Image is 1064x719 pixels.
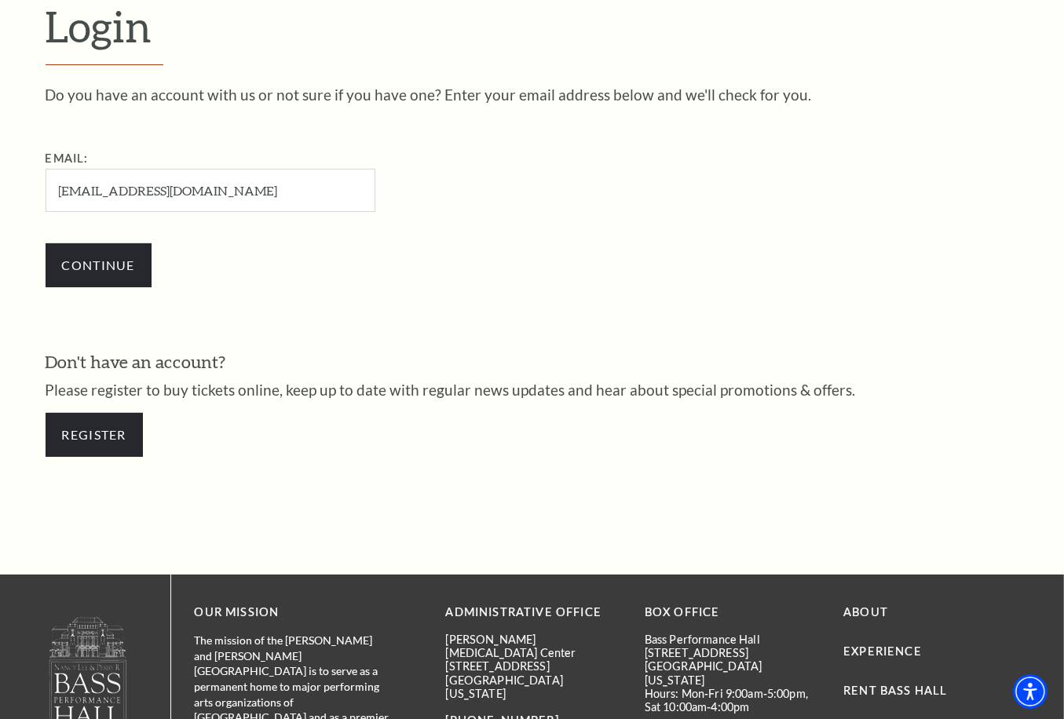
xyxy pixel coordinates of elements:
[645,659,820,687] p: [GEOGRAPHIC_DATA][US_STATE]
[645,687,820,714] p: Hours: Mon-Fri 9:00am-5:00pm, Sat 10:00am-4:00pm
[46,87,1019,102] p: Do you have an account with us or not sure if you have one? Enter your email address below and we...
[46,1,152,51] span: Login
[1013,674,1048,709] div: Accessibility Menu
[46,350,1019,374] h3: Don't have an account?
[446,673,621,701] p: [GEOGRAPHIC_DATA][US_STATE]
[46,151,89,165] label: Email:
[843,684,947,697] a: Rent Bass Hall
[645,633,820,646] p: Bass Performance Hall
[46,169,375,212] input: Required
[446,659,621,673] p: [STREET_ADDRESS]
[46,413,143,457] a: Register
[843,644,922,658] a: Experience
[46,243,152,287] input: Continue
[446,603,621,622] p: Administrative Office
[195,603,391,622] p: OUR MISSION
[645,646,820,659] p: [STREET_ADDRESS]
[843,605,888,619] a: About
[446,633,621,660] p: [PERSON_NAME][MEDICAL_DATA] Center
[46,382,1019,397] p: Please register to buy tickets online, keep up to date with regular news updates and hear about s...
[645,603,820,622] p: BOX OFFICE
